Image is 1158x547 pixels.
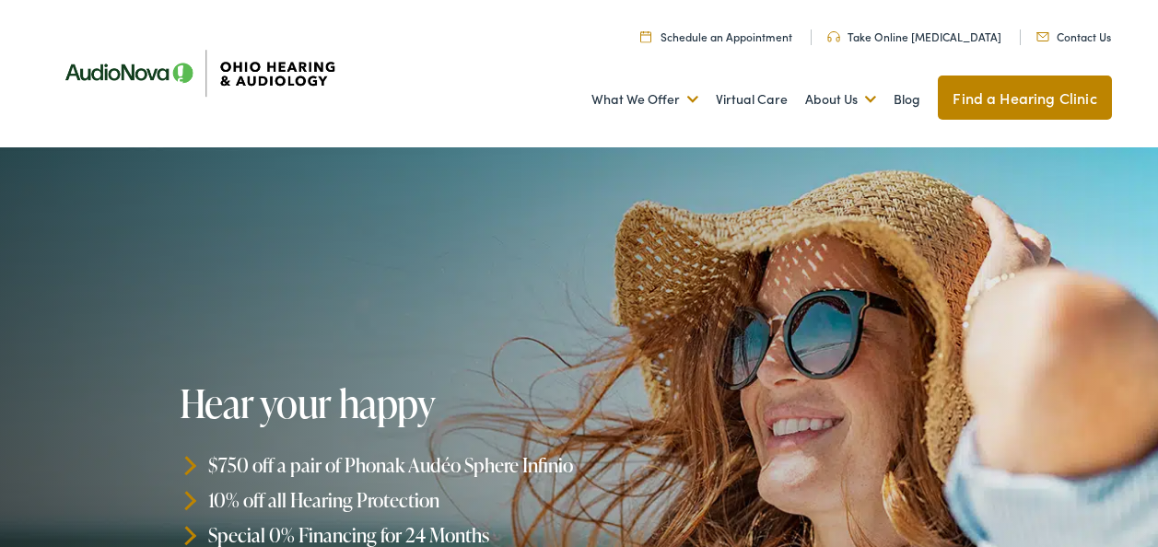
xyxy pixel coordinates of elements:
[1036,32,1049,41] img: Mail icon representing email contact with Ohio Hearing in Cincinnati, OH
[827,31,840,42] img: Headphones icone to schedule online hearing test in Cincinnati, OH
[894,65,920,134] a: Blog
[1036,29,1111,44] a: Contact Us
[640,29,792,44] a: Schedule an Appointment
[180,448,585,483] li: $750 off a pair of Phonak Audéo Sphere Infinio
[716,65,788,134] a: Virtual Care
[180,483,585,518] li: 10% off all Hearing Protection
[180,382,585,425] h1: Hear your happy
[805,65,876,134] a: About Us
[827,29,1001,44] a: Take Online [MEDICAL_DATA]
[640,30,651,42] img: Calendar Icon to schedule a hearing appointment in Cincinnati, OH
[591,65,698,134] a: What We Offer
[938,76,1111,120] a: Find a Hearing Clinic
